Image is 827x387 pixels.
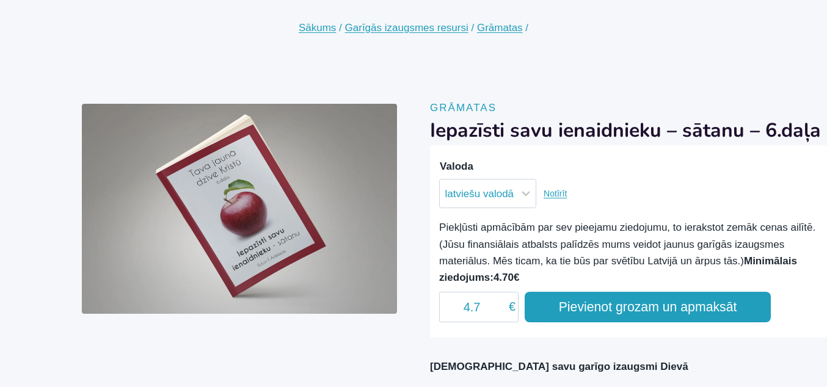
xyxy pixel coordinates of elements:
[544,189,567,199] a: Clear options
[440,161,473,172] label: Valoda
[439,219,818,286] div: Piekļūsti apmācībām par sev pieejamu ziedojumu, to ierakstot zemāk cenas ailītē. (Jūsu finansiāla...
[525,292,771,322] button: Pievienot grozam un apmaksāt
[345,22,468,34] a: Garīgās izaugsmes resursi
[494,272,514,283] span: 4.70
[430,116,827,145] h1: Iepazīsti savu ienaidnieku – sātanu – 6.daļa
[477,22,523,34] a: Grāmatas
[299,22,336,34] a: Sākums
[525,22,528,34] span: /
[339,22,342,34] span: /
[514,272,519,283] span: €
[471,22,474,34] span: /
[82,104,397,314] img: Tava jaunā dzīve Kristū - Iepazīsti savu ienaidnieku - sātanu - 6.daļa - Mācītājs Rufuss F. Adžib...
[430,102,497,114] a: Grāmatas
[299,18,528,38] nav: Breadcrumbs
[430,361,688,372] strong: [DEMOGRAPHIC_DATA] savu garīgo izaugsmi Dievā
